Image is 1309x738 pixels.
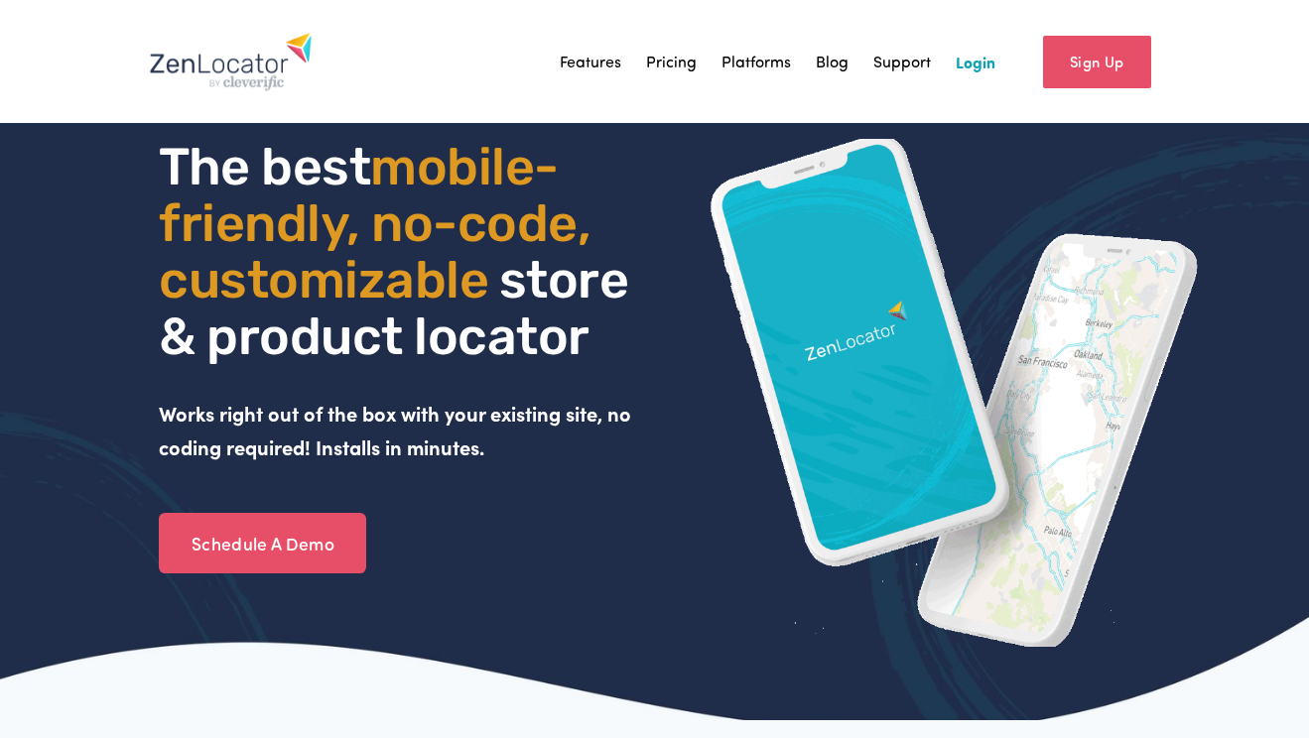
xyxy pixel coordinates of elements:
[149,32,313,91] img: Zenlocator
[873,47,931,76] a: Support
[560,47,621,76] a: Features
[159,136,601,310] span: mobile- friendly, no-code, customizable
[159,136,370,197] span: The best
[956,47,995,76] a: Login
[1043,36,1151,88] a: Sign Up
[710,139,1200,648] img: ZenLocator phone mockup gif
[159,400,636,460] strong: Works right out of the box with your existing site, no coding required! Installs in minutes.
[646,47,697,76] a: Pricing
[159,249,639,367] span: store & product locator
[816,47,849,76] a: Blog
[721,47,791,76] a: Platforms
[159,513,366,574] a: Schedule A Demo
